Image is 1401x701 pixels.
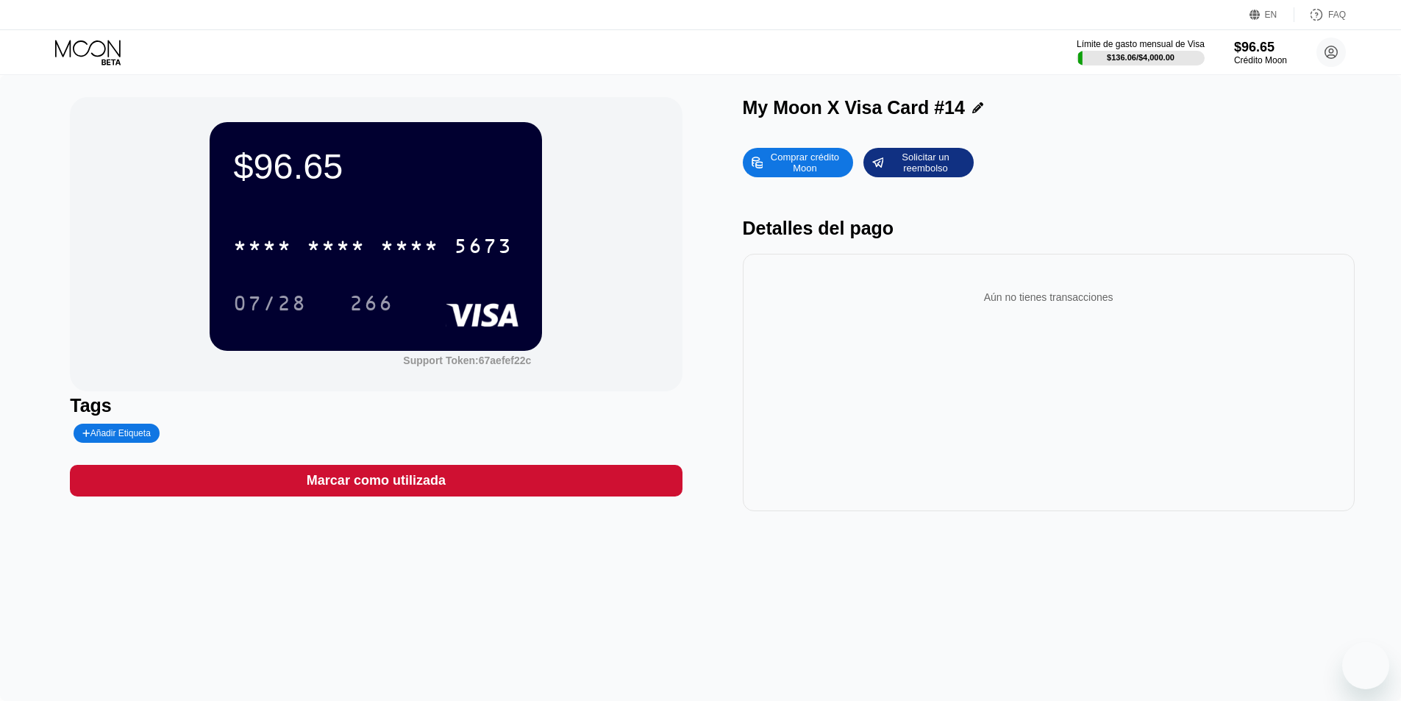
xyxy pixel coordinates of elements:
[743,218,1355,239] div: Detalles del pago
[233,293,307,317] div: 07/28
[349,293,393,317] div: 266
[743,97,965,118] div: My Moon X Visa Card #14
[1234,40,1287,65] div: $96.65Crédito Moon
[764,151,845,174] div: Comprar crédito Moon
[1250,7,1294,22] div: EN
[755,277,1343,318] div: Aún no tienes transacciones
[1294,7,1346,22] div: FAQ
[1342,642,1389,689] iframe: Botón para iniciar la ventana de mensajería
[454,236,513,260] div: 5673
[403,355,531,366] div: Support Token:67aefef22c
[222,285,318,321] div: 07/28
[863,148,974,177] div: Solicitar un reembolso
[1265,10,1277,20] div: EN
[233,146,518,187] div: $96.65
[403,355,531,366] div: Support Token: 67aefef22c
[1107,53,1174,62] div: $136.06 / $4,000.00
[885,151,966,174] div: Solicitar un reembolso
[1234,40,1287,55] div: $96.65
[307,472,446,489] div: Marcar como utilizada
[1077,39,1205,49] div: Límite de gasto mensual de Visa
[74,424,160,443] div: Añadir Etiqueta
[743,148,853,177] div: Comprar crédito Moon
[1234,55,1287,65] div: Crédito Moon
[1328,10,1346,20] div: FAQ
[82,428,151,438] div: Añadir Etiqueta
[338,285,404,321] div: 266
[70,395,682,416] div: Tags
[1077,39,1205,65] div: Límite de gasto mensual de Visa$136.06/$4,000.00
[70,465,682,497] div: Marcar como utilizada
